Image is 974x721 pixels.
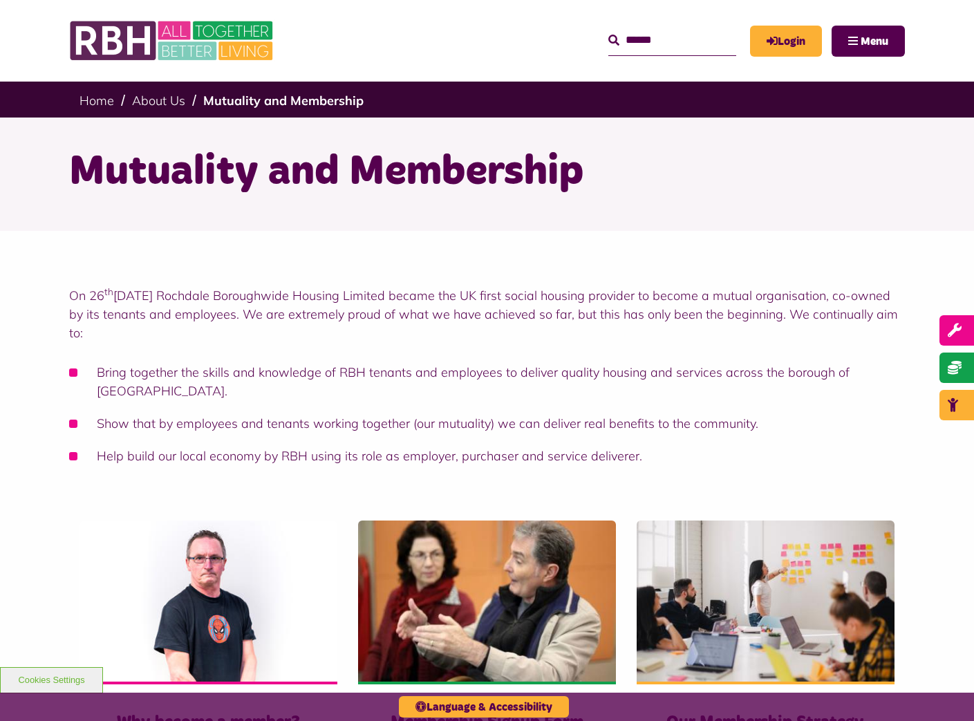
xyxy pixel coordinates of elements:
[861,36,888,47] span: Menu
[912,659,974,721] iframe: Netcall Web Assistant for live chat
[637,521,895,682] img: You X Ventures Oalh2mojuuk Unsplash
[79,521,337,682] img: Butterworth, Andy (1)
[69,414,905,433] li: Show that by employees and tenants working together (our mutuality) we can deliver real benefits ...
[69,363,905,400] li: Bring together the skills and knowledge of RBH tenants and employees to deliver quality housing a...
[69,286,905,342] p: On 26 [DATE] Rochdale Boroughwide Housing Limited became the UK first social housing provider to ...
[399,696,569,718] button: Language & Accessibility
[79,93,114,109] a: Home
[104,285,113,297] sup: th
[69,447,905,465] li: Help build our local economy by RBH using its role as employer, purchaser and service deliverer.
[750,26,822,57] a: MyRBH
[132,93,185,109] a: About Us
[832,26,905,57] button: Navigation
[69,145,906,199] h1: Mutuality and Membership
[69,14,277,68] img: RBH
[358,521,616,682] img: Gary Hilary
[203,93,364,109] a: Mutuality and Membership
